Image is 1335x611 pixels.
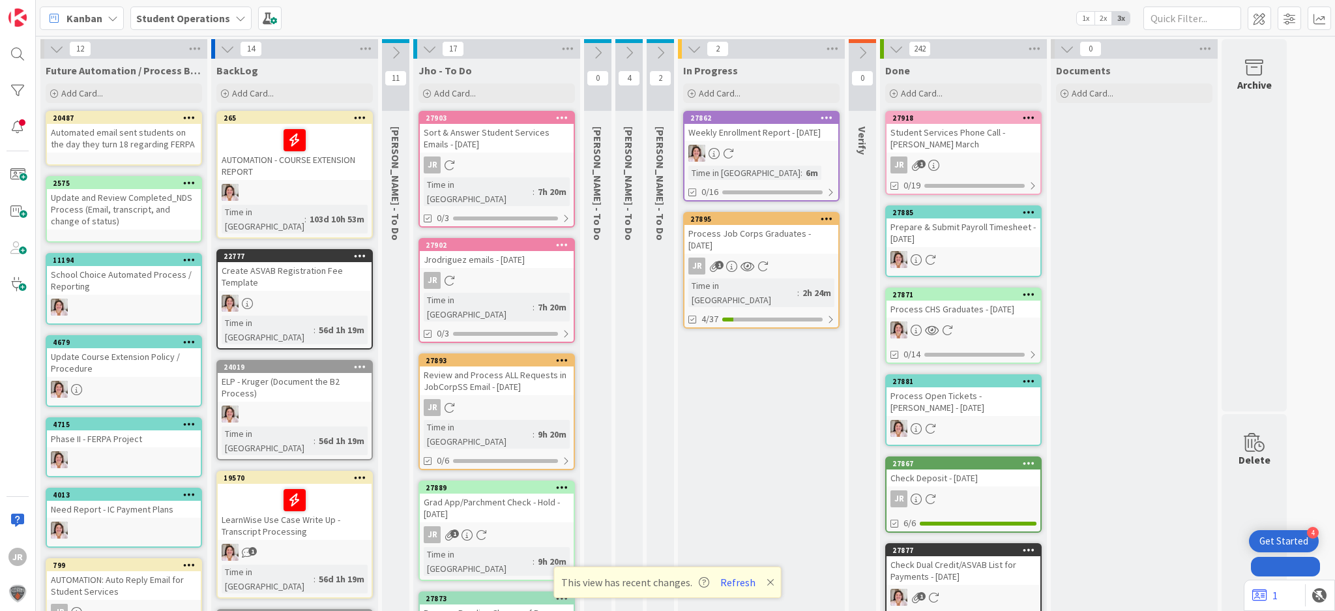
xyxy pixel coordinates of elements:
span: : [800,166,802,180]
div: 56d 1h 19m [315,323,368,337]
span: 0 [1079,41,1102,57]
div: 11194 [53,256,201,265]
div: 27877 [887,544,1040,556]
a: 27871Process CHS Graduates - [DATE]EW0/14 [885,288,1042,364]
div: 27885Prepare & Submit Payroll Timesheet - [DATE] [887,207,1040,247]
div: 4 [1307,527,1319,539]
div: 4715 [53,420,201,429]
span: : [314,323,315,337]
div: 27881Process Open Tickets - [PERSON_NAME] - [DATE] [887,376,1040,416]
div: Time in [GEOGRAPHIC_DATA] [222,205,304,233]
div: Open Get Started checklist, remaining modules: 4 [1249,530,1319,552]
span: Verify [856,127,869,155]
a: 27881Process Open Tickets - [PERSON_NAME] - [DATE]EW [885,374,1042,446]
span: : [314,434,315,448]
span: : [797,286,799,300]
div: 2575Update and Review Completed_NDS Process (Email, transcript, and change of status) [47,177,201,230]
div: 27902 [426,241,574,250]
div: 4679 [53,338,201,347]
span: : [533,427,535,441]
span: Kanban [66,10,102,26]
div: JR [420,399,574,416]
div: 56d 1h 19m [315,572,368,586]
div: 27902 [420,239,574,251]
a: 4679Update Course Extension Policy / ProcedureEW [46,335,202,407]
span: Emilie - To Do [389,127,402,241]
div: LearnWise Use Case Write Up - Transcript Processing [218,484,372,540]
div: Archive [1237,77,1272,93]
div: 27867 [887,458,1040,469]
span: Jho - To Do [418,64,472,77]
span: 1x [1077,12,1094,25]
span: 4/37 [701,312,718,326]
div: 27895 [690,215,838,224]
div: 27889Grad App/Parchment Check - Hold - [DATE] [420,482,574,522]
span: 12 [69,41,91,57]
div: Weekly Enrollment Report - [DATE] [684,124,838,141]
span: Add Card... [699,87,741,99]
a: 2575Update and Review Completed_NDS Process (Email, transcript, and change of status) [46,176,202,243]
div: JR [424,156,441,173]
div: ELP - Kruger (Document the B2 Process) [218,373,372,402]
a: 27889Grad App/Parchment Check - Hold - [DATE]JRTime in [GEOGRAPHIC_DATA]:9h 20m [418,481,575,581]
div: Automated email sent students on the day they turn 18 regarding FERPA [47,124,201,153]
div: 265 [218,112,372,124]
a: 22777Create ASVAB Registration Fee TemplateEWTime in [GEOGRAPHIC_DATA]:56d 1h 19m [216,249,373,350]
div: Delete [1239,452,1270,468]
span: 2 [649,70,671,86]
div: JR [887,156,1040,173]
div: JR [890,156,907,173]
input: Quick Filter... [1143,7,1241,30]
img: EW [222,406,239,423]
div: JR [684,258,838,275]
div: EW [684,145,838,162]
div: JR [8,548,27,566]
div: 20487 [53,113,201,123]
img: EW [890,251,907,268]
a: 24019ELP - Kruger (Document the B2 Process)EWTime in [GEOGRAPHIC_DATA]:56d 1h 19m [216,360,373,460]
div: Phase II - FERPA Project [47,430,201,447]
div: 27918 [892,113,1040,123]
span: : [314,572,315,586]
img: EW [51,381,68,398]
span: Zaida - To Do [591,127,604,241]
div: Prepare & Submit Payroll Timesheet - [DATE] [887,218,1040,247]
div: 24019 [224,363,372,372]
span: 0/6 [437,454,449,468]
div: 799 [53,561,201,570]
a: 4715Phase II - FERPA ProjectEW [46,417,202,477]
div: 27893 [420,355,574,366]
div: 27895Process Job Corps Graduates - [DATE] [684,213,838,254]
div: 4013 [47,489,201,501]
div: 4679Update Course Extension Policy / Procedure [47,336,201,377]
span: 0/14 [903,348,920,361]
div: 27867 [892,459,1040,468]
div: 27871Process CHS Graduates - [DATE] [887,289,1040,318]
div: Time in [GEOGRAPHIC_DATA] [222,565,314,593]
div: 27889 [420,482,574,494]
div: JR [424,399,441,416]
span: 14 [240,41,262,57]
span: 1 [715,261,724,269]
div: JR [887,490,1040,507]
div: EW [218,295,372,312]
div: 27903Sort & Answer Student Services Emails - [DATE] [420,112,574,153]
div: EW [218,406,372,423]
a: 27867Check Deposit - [DATE]JR6/6 [885,456,1042,533]
div: 27893Review and Process ALL Requests in JobCorpSS Email - [DATE] [420,355,574,395]
div: 4715 [47,419,201,430]
img: EW [51,522,68,539]
div: Time in [GEOGRAPHIC_DATA] [222,316,314,344]
div: 265 [224,113,372,123]
a: 27893Review and Process ALL Requests in JobCorpSS Email - [DATE]JRTime in [GEOGRAPHIC_DATA]:9h 20... [418,353,575,470]
span: In Progress [683,64,738,77]
div: Jrodriguez emails - [DATE] [420,251,574,268]
div: Process Open Tickets - [PERSON_NAME] - [DATE] [887,387,1040,416]
span: 2x [1094,12,1112,25]
a: 265AUTOMATION - COURSE EXTENSION REPORTEWTime in [GEOGRAPHIC_DATA]:103d 10h 53m [216,111,373,239]
div: EW [887,251,1040,268]
div: Process Job Corps Graduates - [DATE] [684,225,838,254]
div: 7h 20m [535,185,570,199]
span: 242 [909,41,931,57]
span: : [533,185,535,199]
